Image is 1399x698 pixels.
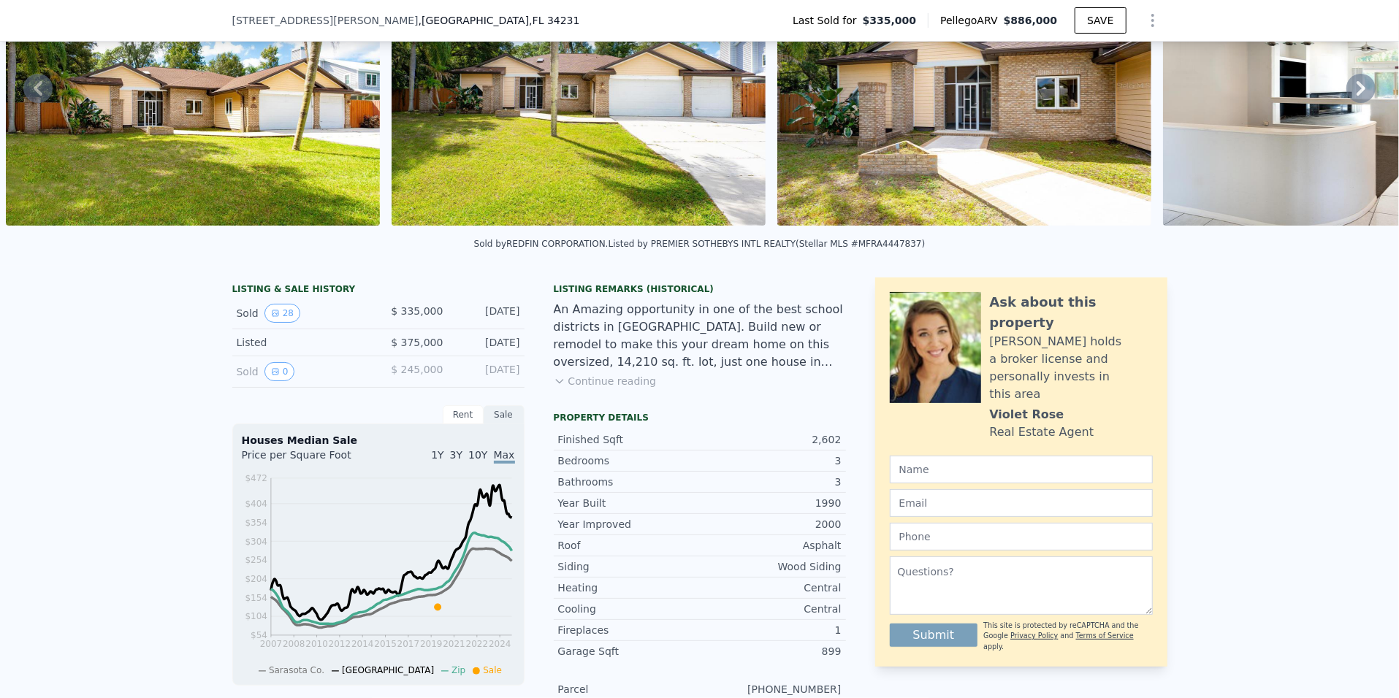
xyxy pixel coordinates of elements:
[700,538,842,553] div: Asphalt
[890,456,1153,483] input: Name
[700,453,842,468] div: 3
[1075,7,1126,34] button: SAVE
[237,362,367,381] div: Sold
[391,337,443,348] span: $ 375,000
[983,621,1152,652] div: This site is protected by reCAPTCHA and the Google and apply.
[863,13,917,28] span: $335,000
[391,305,443,317] span: $ 335,000
[890,489,1153,517] input: Email
[474,239,609,249] div: Sold by REDFIN CORPORATION .
[554,283,846,295] div: Listing Remarks (Historical)
[558,432,700,447] div: Finished Sqft
[700,517,842,532] div: 2000
[245,537,267,547] tspan: $304
[700,559,842,574] div: Wood Siding
[700,602,842,616] div: Central
[342,665,434,675] span: [GEOGRAPHIC_DATA]
[468,449,487,461] span: 10Y
[443,405,484,424] div: Rent
[431,449,443,461] span: 1Y
[251,631,267,641] tspan: $54
[328,640,351,650] tspan: 2012
[990,423,1094,441] div: Real Estate Agent
[940,13,1004,28] span: Pellego ARV
[232,283,525,298] div: LISTING & SALE HISTORY
[245,612,267,622] tspan: $104
[558,644,700,659] div: Garage Sqft
[609,239,926,249] div: Listed by PREMIER SOTHEBYS INTL REALTY (Stellar MLS #MFRA4447837)
[237,304,367,323] div: Sold
[465,640,488,650] tspan: 2022
[700,644,842,659] div: 899
[558,559,700,574] div: Siding
[990,292,1153,333] div: Ask about this property
[890,523,1153,551] input: Phone
[245,473,267,483] tspan: $472
[558,475,700,489] div: Bathrooms
[529,15,579,26] span: , FL 34231
[242,448,378,471] div: Price per Square Foot
[259,640,282,650] tspan: 2007
[554,374,657,388] button: Continue reading
[700,432,842,447] div: 2,602
[494,449,515,464] span: Max
[890,624,978,647] button: Submit
[242,433,515,448] div: Houses Median Sale
[990,406,1064,423] div: Violet Rose
[264,304,300,323] button: View historical data
[483,665,502,675] span: Sale
[554,301,846,371] div: An Amazing opportunity in one of the best school districts in [GEOGRAPHIC_DATA]. Build new or rem...
[245,499,267,509] tspan: $404
[700,496,842,510] div: 1990
[558,517,700,532] div: Year Improved
[391,364,443,375] span: $ 245,000
[245,518,267,528] tspan: $354
[397,640,419,650] tspan: 2017
[245,593,267,603] tspan: $154
[455,304,520,323] div: [DATE]
[558,682,700,697] div: Parcel
[558,602,700,616] div: Cooling
[245,556,267,566] tspan: $254
[443,640,465,650] tspan: 2021
[269,665,324,675] span: Sarasota Co.
[451,665,465,675] span: Zip
[990,333,1153,403] div: [PERSON_NAME] holds a broker license and personally invests in this area
[283,640,305,650] tspan: 2008
[232,13,419,28] span: [STREET_ADDRESS][PERSON_NAME]
[700,623,842,637] div: 1
[484,405,525,424] div: Sale
[237,335,367,350] div: Listed
[351,640,374,650] tspan: 2014
[558,453,700,468] div: Bedrooms
[1004,15,1058,26] span: $886,000
[305,640,328,650] tspan: 2010
[455,362,520,381] div: [DATE]
[450,449,462,461] span: 3Y
[558,496,700,510] div: Year Built
[489,640,511,650] tspan: 2024
[374,640,397,650] tspan: 2015
[1010,632,1058,640] a: Privacy Policy
[1138,6,1167,35] button: Show Options
[1076,632,1134,640] a: Terms of Service
[420,640,443,650] tspan: 2019
[700,475,842,489] div: 3
[264,362,295,381] button: View historical data
[700,580,842,595] div: Central
[558,580,700,595] div: Heating
[554,412,846,423] div: Property details
[245,574,267,584] tspan: $204
[455,335,520,350] div: [DATE]
[793,13,863,28] span: Last Sold for
[558,623,700,637] div: Fireplaces
[419,13,580,28] span: , [GEOGRAPHIC_DATA]
[558,538,700,553] div: Roof
[700,682,842,697] div: [PHONE_NUMBER]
